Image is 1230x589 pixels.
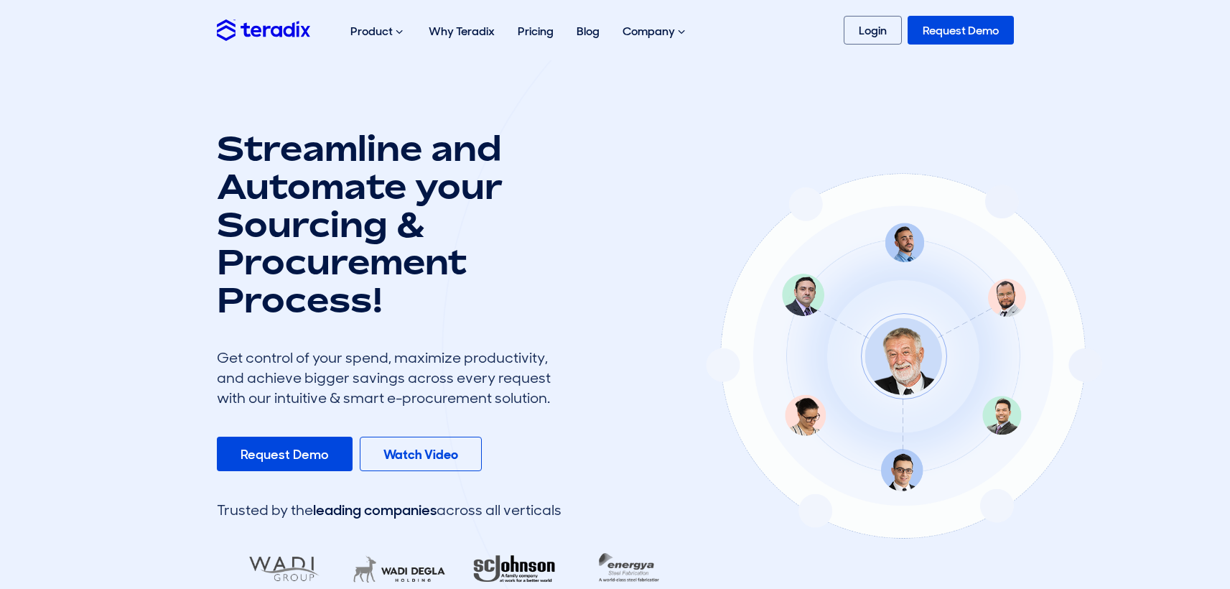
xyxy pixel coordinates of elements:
a: Request Demo [217,437,353,471]
a: Why Teradix [417,9,506,54]
div: Get control of your spend, maximize productivity, and achieve bigger savings across every request... [217,348,562,408]
img: Teradix logo [217,19,310,40]
div: Trusted by the across all verticals [217,500,562,520]
h1: Streamline and Automate your Sourcing & Procurement Process! [217,129,562,319]
a: Watch Video [360,437,482,471]
span: leading companies [313,501,437,519]
a: Pricing [506,9,565,54]
div: Company [611,9,699,55]
a: Blog [565,9,611,54]
b: Watch Video [383,446,458,463]
a: Login [844,16,902,45]
a: Request Demo [908,16,1014,45]
div: Product [339,9,417,55]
